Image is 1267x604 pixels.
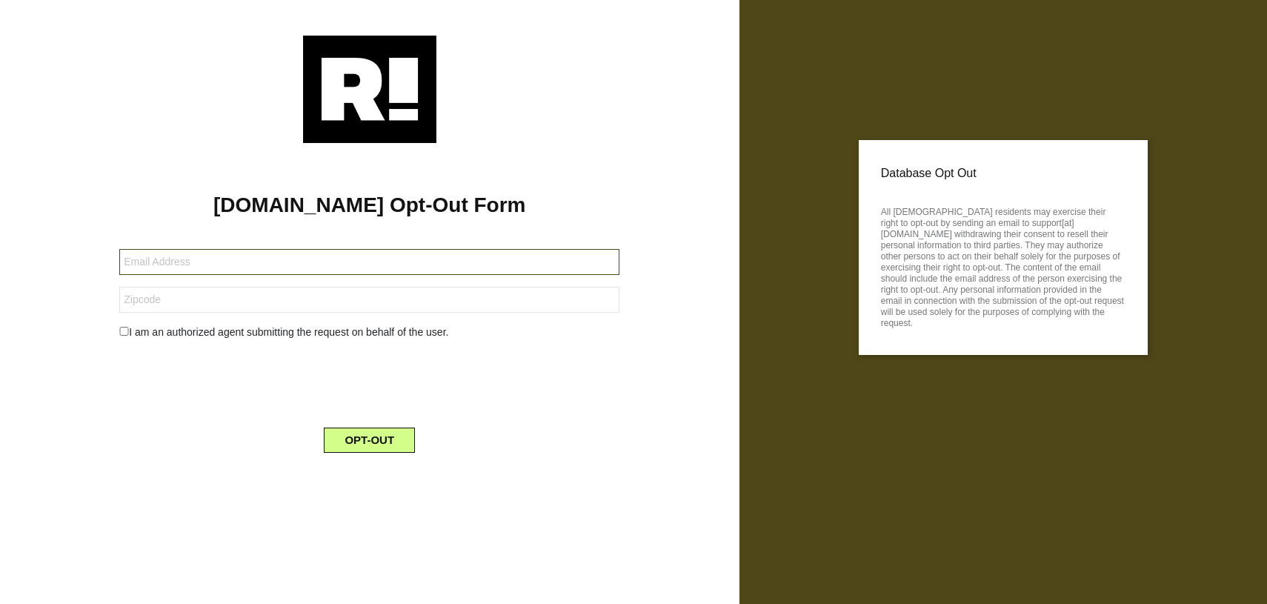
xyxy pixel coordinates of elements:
[22,193,717,218] h1: [DOMAIN_NAME] Opt-Out Form
[881,162,1125,185] p: Database Opt Out
[257,352,482,410] iframe: reCAPTCHA
[324,428,415,453] button: OPT-OUT
[108,325,631,340] div: I am an authorized agent submitting the request on behalf of the user.
[303,36,436,143] img: Retention.com
[881,202,1125,329] p: All [DEMOGRAPHIC_DATA] residents may exercise their right to opt-out by sending an email to suppo...
[119,287,619,313] input: Zipcode
[119,249,619,275] input: Email Address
